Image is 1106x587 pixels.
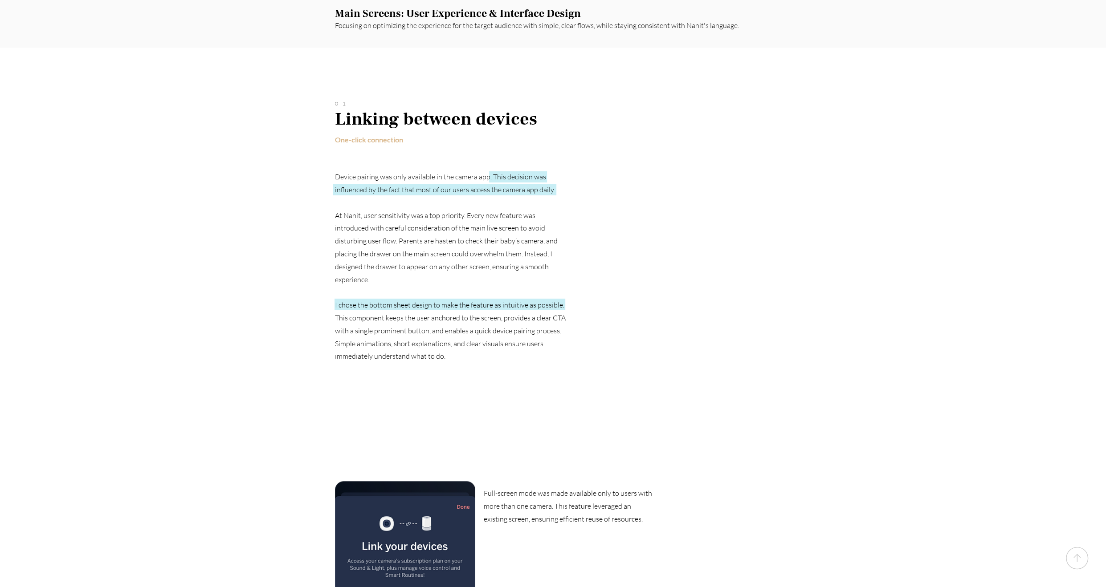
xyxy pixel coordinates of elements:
[335,299,570,337] p: I chose the bottom sheet design to make the feature as intuitive as possible. This component keep...
[335,337,570,363] p: Simple animations, short explanations, and clear visuals ensure users immediately understand what...
[335,21,739,30] span: Focusing on optimizing the experience for the target audience with simple, clear flows, while sta...
[335,7,581,20] span: Main Screens: User Experience & Interface Design
[335,170,570,196] p: Device pairing was only available in the camera app. This decision was influenced by the fact tha...
[335,135,403,144] span: One-click connection
[602,108,743,426] div: linking animation.mov Play video
[335,108,537,130] span: Linking between devices
[484,487,655,525] p: Full-screen mode was made available only to users with more than one camera. This feature leverag...
[335,196,570,286] p: At Nanit, user sensitivity was a top priority. Every new feature was introduced with careful cons...
[335,100,345,107] span: 01
[1066,547,1088,569] svg: up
